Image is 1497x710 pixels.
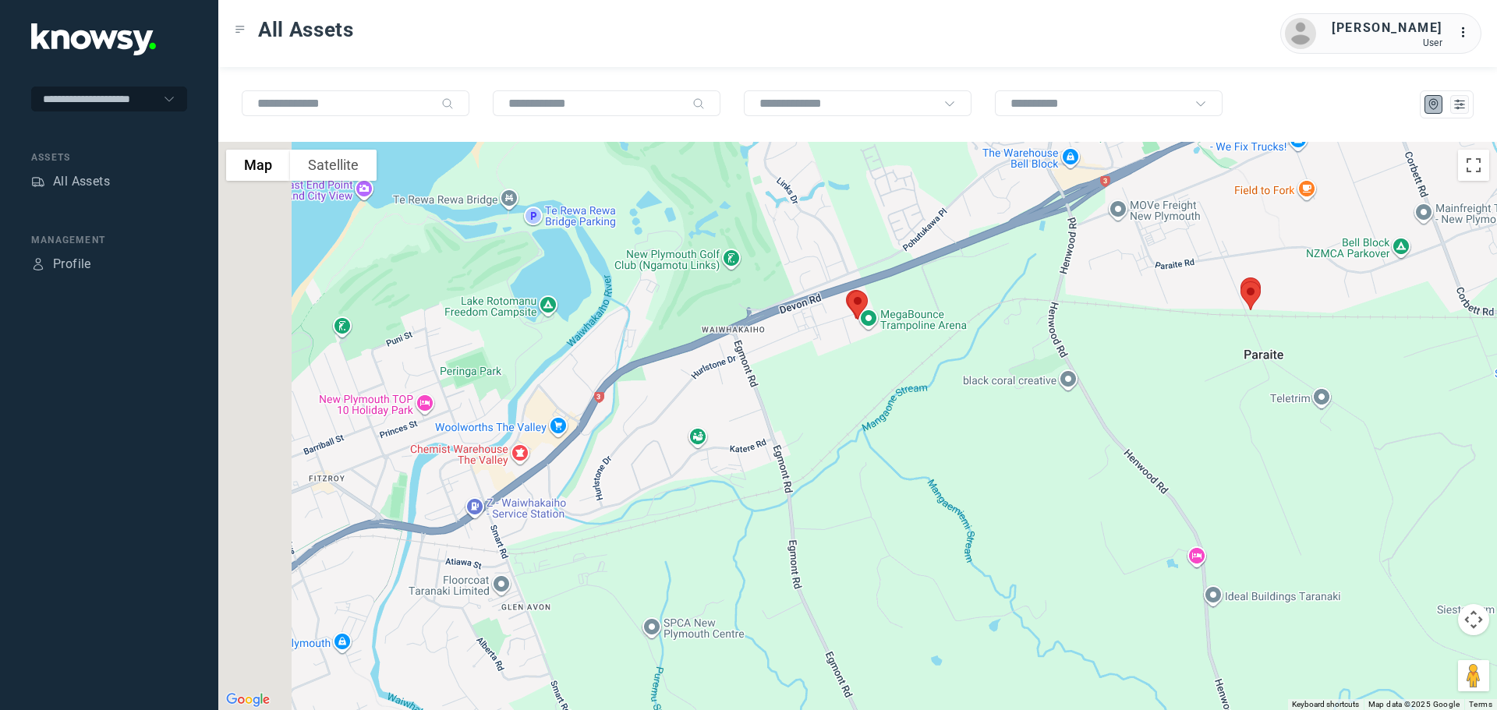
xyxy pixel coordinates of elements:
[290,150,377,181] button: Show satellite imagery
[31,257,45,271] div: Profile
[31,175,45,189] div: Assets
[53,255,91,274] div: Profile
[222,690,274,710] a: Open this area in Google Maps (opens a new window)
[1458,604,1489,635] button: Map camera controls
[1458,23,1477,44] div: :
[1285,18,1316,49] img: avatar.png
[1458,660,1489,691] button: Drag Pegman onto the map to open Street View
[31,23,156,55] img: Application Logo
[1368,700,1460,708] span: Map data ©2025 Google
[692,97,705,110] div: Search
[31,233,187,247] div: Management
[1458,150,1489,181] button: Toggle fullscreen view
[31,150,187,164] div: Assets
[441,97,454,110] div: Search
[1332,37,1442,48] div: User
[258,16,354,44] span: All Assets
[235,24,246,35] div: Toggle Menu
[1453,97,1467,111] div: List
[1459,26,1474,38] tspan: ...
[226,150,290,181] button: Show street map
[1332,19,1442,37] div: [PERSON_NAME]
[1458,23,1477,42] div: :
[1469,700,1492,708] a: Terms (opens in new tab)
[53,172,110,191] div: All Assets
[31,255,91,274] a: ProfileProfile
[31,172,110,191] a: AssetsAll Assets
[1292,699,1359,710] button: Keyboard shortcuts
[222,690,274,710] img: Google
[1427,97,1441,111] div: Map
